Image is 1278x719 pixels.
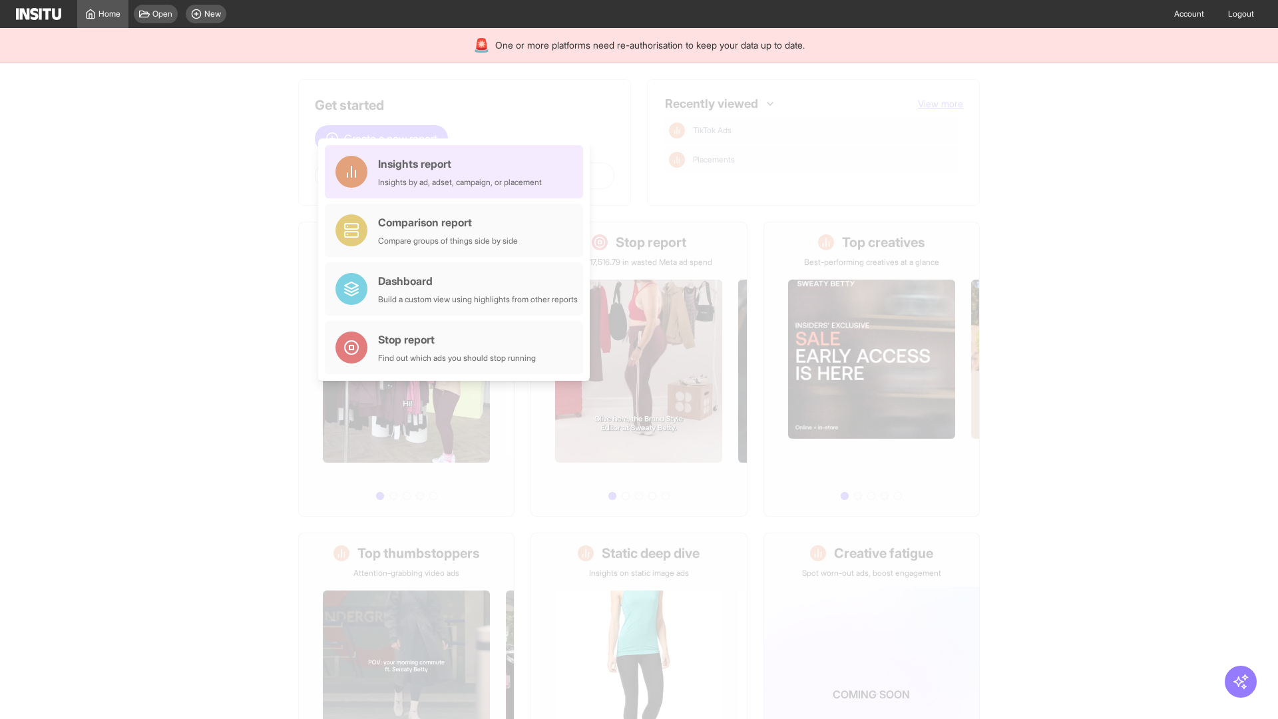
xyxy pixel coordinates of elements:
[495,39,805,52] span: One or more platforms need re-authorisation to keep your data up to date.
[204,9,221,19] span: New
[99,9,120,19] span: Home
[16,8,61,20] img: Logo
[378,332,536,348] div: Stop report
[378,156,542,172] div: Insights report
[378,236,518,246] div: Compare groups of things side by side
[378,273,578,289] div: Dashboard
[378,214,518,230] div: Comparison report
[378,294,578,305] div: Build a custom view using highlights from other reports
[378,177,542,188] div: Insights by ad, adset, campaign, or placement
[152,9,172,19] span: Open
[473,36,490,55] div: 🚨
[378,353,536,363] div: Find out which ads you should stop running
